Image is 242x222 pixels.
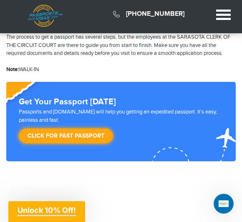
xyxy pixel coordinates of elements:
[19,97,116,107] strong: Get Your Passport [DATE]
[126,10,184,18] a: [PHONE_NUMBER]
[28,5,63,32] a: Passports & [DOMAIN_NAME]
[6,66,19,73] strong: Note:
[214,194,234,214] iframe: Intercom live chat
[18,206,76,215] span: Unlock 10% Off!
[19,128,113,143] a: Click for Fast Passport
[8,201,85,222] div: Unlock 10% Off!
[15,108,227,148] div: Passports and [DOMAIN_NAME] will help you getting an expedited passport. It's easy, painless and ...
[6,66,236,74] p: WALK-IN
[6,33,236,58] p: The process to get a passport has several steps, but the employees at the SARASOTA CLERK OF THE C...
